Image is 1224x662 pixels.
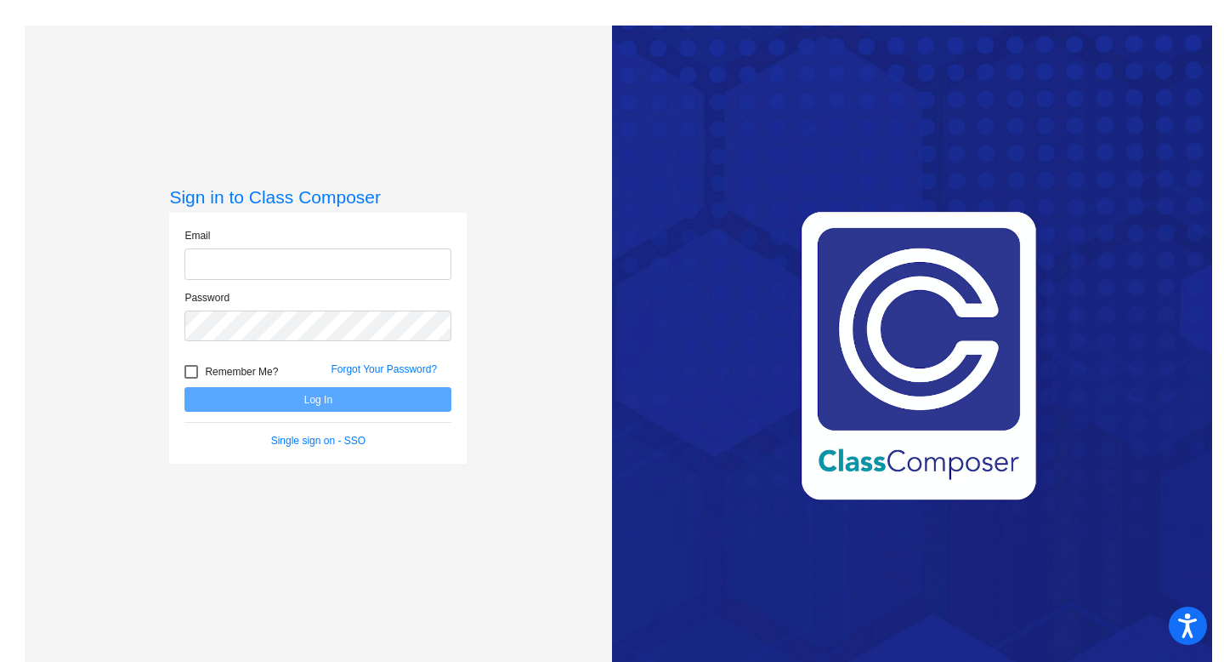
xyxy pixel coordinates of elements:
a: Forgot Your Password? [331,363,437,375]
label: Email [184,228,210,243]
a: Single sign on - SSO [271,435,365,447]
span: Remember Me? [205,362,278,382]
label: Password [184,290,229,305]
h3: Sign in to Class Composer [169,186,467,208]
button: Log In [184,387,451,412]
